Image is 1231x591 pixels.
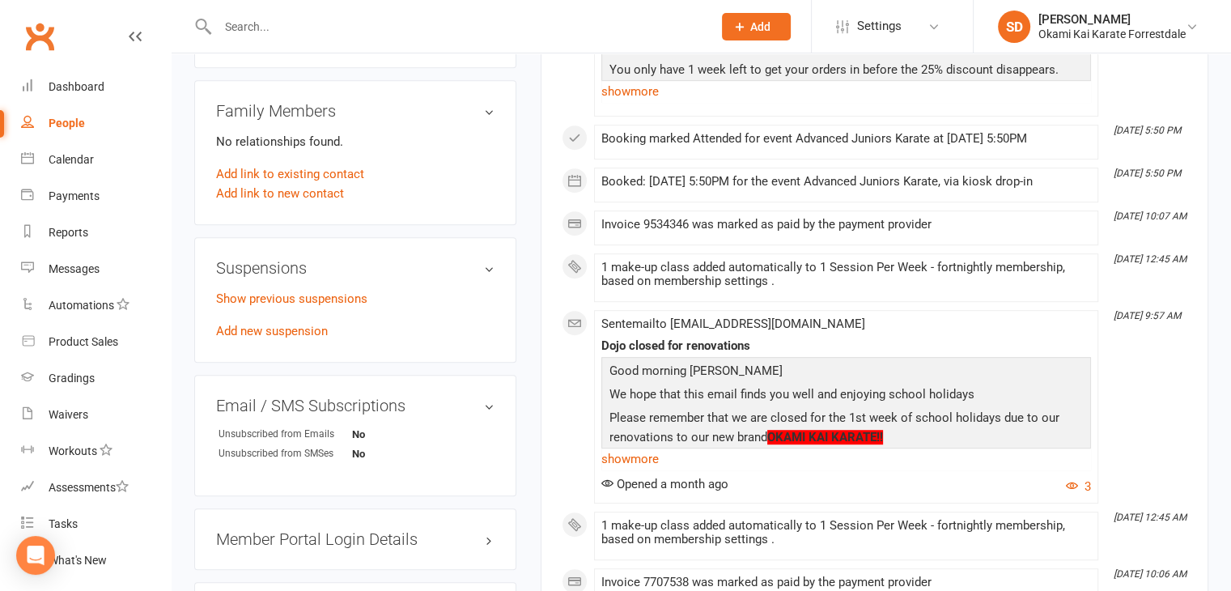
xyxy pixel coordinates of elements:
h3: Family Members [216,102,495,120]
a: Payments [21,178,171,215]
div: Unsubscribed from SMSes [219,446,352,461]
div: Product Sales [49,335,118,348]
i: [DATE] 5:50 PM [1114,125,1181,136]
a: What's New [21,542,171,579]
span: Sent email to [EMAIL_ADDRESS][DOMAIN_NAME] [601,317,865,331]
span: Settings [857,8,902,45]
a: Calendar [21,142,171,178]
input: Search... [213,15,701,38]
div: Payments [49,189,100,202]
a: show more [601,448,1091,470]
a: Workouts [21,433,171,470]
div: Booking marked Attended for event Advanced Juniors Karate at [DATE] 5:50PM [601,132,1091,146]
div: Reports [49,226,88,239]
div: SD [998,11,1030,43]
div: Workouts [49,444,97,457]
div: Open Intercom Messenger [16,536,55,575]
a: People [21,105,171,142]
a: Tasks [21,506,171,542]
a: Show previous suspensions [216,291,367,306]
div: Invoice 7707538 was marked as paid by the payment provider [601,576,1091,589]
a: Automations [21,287,171,324]
div: Invoice 9534346 was marked as paid by the payment provider [601,218,1091,232]
div: Automations [49,299,114,312]
a: Waivers [21,397,171,433]
div: [PERSON_NAME] [1038,12,1186,27]
strong: No [352,448,445,460]
div: 1 make-up class added automatically to 1 Session Per Week - fortnightly membership, based on memb... [601,519,1091,546]
a: Add link to new contact [216,184,344,203]
a: Clubworx [19,16,60,57]
div: Booked: [DATE] 5:50PM for the event Advanced Juniors Karate, via kiosk drop-in [601,175,1091,189]
span: Opened a month ago [601,477,728,491]
p: No relationships found. [216,132,495,151]
a: Assessments [21,470,171,506]
strong: No [352,428,445,440]
i: [DATE] 5:50 PM [1114,168,1181,179]
div: Dashboard [49,80,104,93]
div: Gradings [49,372,95,385]
div: Tasks [49,517,78,530]
div: Okami Kai Karate Forrestdale [1038,27,1186,41]
a: Add link to existing contact [216,164,364,184]
p: Please remember that we are closed for the 1st week of school holidays due to our renovations to ... [605,408,1087,451]
i: [DATE] 12:45 AM [1114,512,1186,523]
a: Messages [21,251,171,287]
div: Calendar [49,153,94,166]
div: Assessments [49,481,129,494]
div: Messages [49,262,100,275]
i: [DATE] 12:45 AM [1114,253,1186,265]
i: [DATE] 9:57 AM [1114,310,1181,321]
div: People [49,117,85,130]
p: You only have 1 week left to get your orders in before the 25% discount disappears. [605,60,1087,83]
button: 3 [1066,477,1091,496]
i: [DATE] 10:07 AM [1114,210,1186,222]
span: OKAMI KAI KARATE!! [767,430,883,444]
h3: Member Portal Login Details [216,530,495,548]
div: Unsubscribed from Emails [219,427,352,442]
a: Reports [21,215,171,251]
a: Dashboard [21,69,171,105]
p: Good morning [PERSON_NAME] [605,361,1087,385]
a: Add new suspension [216,324,328,338]
h3: Suspensions [216,259,495,277]
a: show more [601,80,1091,103]
div: What's New [49,554,107,567]
div: Waivers [49,408,88,421]
a: Gradings [21,360,171,397]
i: [DATE] 10:06 AM [1114,568,1186,580]
a: Product Sales [21,324,171,360]
h3: Email / SMS Subscriptions [216,397,495,415]
span: Add [750,20,770,33]
p: We hope that this email finds you well and enjoying school holidays [605,385,1087,408]
button: Add [722,13,791,40]
div: 1 make-up class added automatically to 1 Session Per Week - fortnightly membership, based on memb... [601,261,1091,288]
div: Dojo closed for renovations [601,339,1091,353]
